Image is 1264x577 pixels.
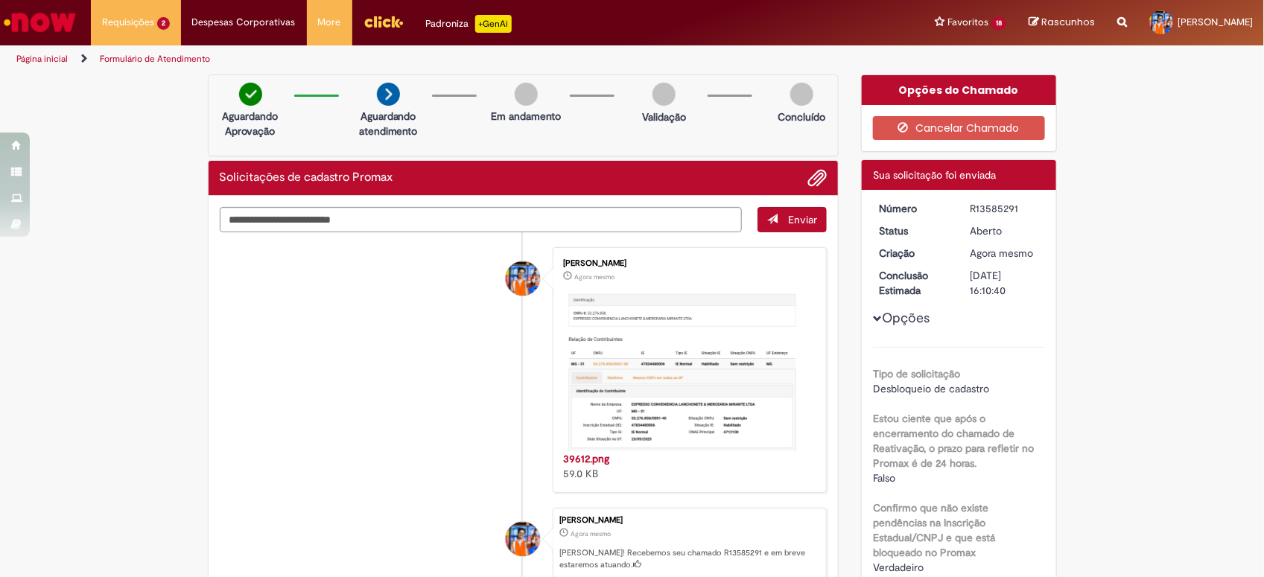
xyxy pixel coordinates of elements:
[1,7,78,37] img: ServiceNow
[971,246,1034,260] time: 01/10/2025 11:10:33
[778,109,825,124] p: Concluído
[807,168,827,188] button: Adicionar anexos
[947,15,988,30] span: Favoritos
[220,207,743,233] textarea: Digite sua mensagem aqui...
[1178,16,1253,28] span: [PERSON_NAME]
[971,246,1034,260] span: Agora mesmo
[758,207,827,232] button: Enviar
[642,109,686,124] p: Validação
[1029,16,1095,30] a: Rascunhos
[971,201,1040,216] div: R13585291
[318,15,341,30] span: More
[862,75,1056,105] div: Opções do Chamado
[971,223,1040,238] div: Aberto
[475,15,512,33] p: +GenAi
[506,261,540,296] div: Artur Lacerda
[352,109,425,138] p: Aguardando atendimento
[788,213,817,226] span: Enviar
[574,272,614,281] time: 01/10/2025 11:10:30
[868,223,959,238] dt: Status
[571,529,611,538] time: 01/10/2025 11:10:33
[652,83,676,106] img: img-circle-grey.png
[873,168,996,182] span: Sua solicitação foi enviada
[1041,15,1095,29] span: Rascunhos
[868,268,959,298] dt: Conclusão Estimada
[491,109,561,124] p: Em andamento
[868,246,959,261] dt: Criação
[873,116,1045,140] button: Cancelar Chamado
[873,367,960,380] b: Tipo de solicitação
[559,547,819,570] p: [PERSON_NAME]! Recebemos seu chamado R13585291 e em breve estaremos atuando.
[16,53,68,65] a: Página inicial
[790,83,813,106] img: img-circle-grey.png
[102,15,154,30] span: Requisições
[971,268,1040,298] div: [DATE] 16:10:40
[515,83,538,106] img: img-circle-grey.png
[426,15,512,33] div: Padroniza
[873,382,989,395] span: Desbloqueio de cadastro
[157,17,170,30] span: 2
[563,451,811,481] div: 59.0 KB
[971,246,1040,261] div: 01/10/2025 11:10:33
[574,272,614,281] span: Agora mesmo
[868,201,959,216] dt: Número
[571,529,611,538] span: Agora mesmo
[192,15,296,30] span: Despesas Corporativas
[991,17,1006,30] span: 18
[873,501,995,559] b: Confirmo que não existe pendências na Inscrição Estadual/CNPJ e que está bloqueado no Promax
[873,412,1034,470] b: Estou ciente que após o encerramento do chamado de Reativação, o prazo para refletir no Promax é ...
[100,53,210,65] a: Formulário de Atendimento
[363,10,404,33] img: click_logo_yellow_360x200.png
[239,83,262,106] img: check-circle-green.png
[873,561,924,574] span: Verdadeiro
[506,522,540,556] div: Artur Lacerda
[873,471,895,485] span: Falso
[377,83,400,106] img: arrow-next.png
[220,171,393,185] h2: Solicitações de cadastro Promax Histórico de tíquete
[563,259,811,268] div: [PERSON_NAME]
[215,109,287,138] p: Aguardando Aprovação
[559,516,819,525] div: [PERSON_NAME]
[11,45,831,73] ul: Trilhas de página
[563,452,609,465] a: 39612.png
